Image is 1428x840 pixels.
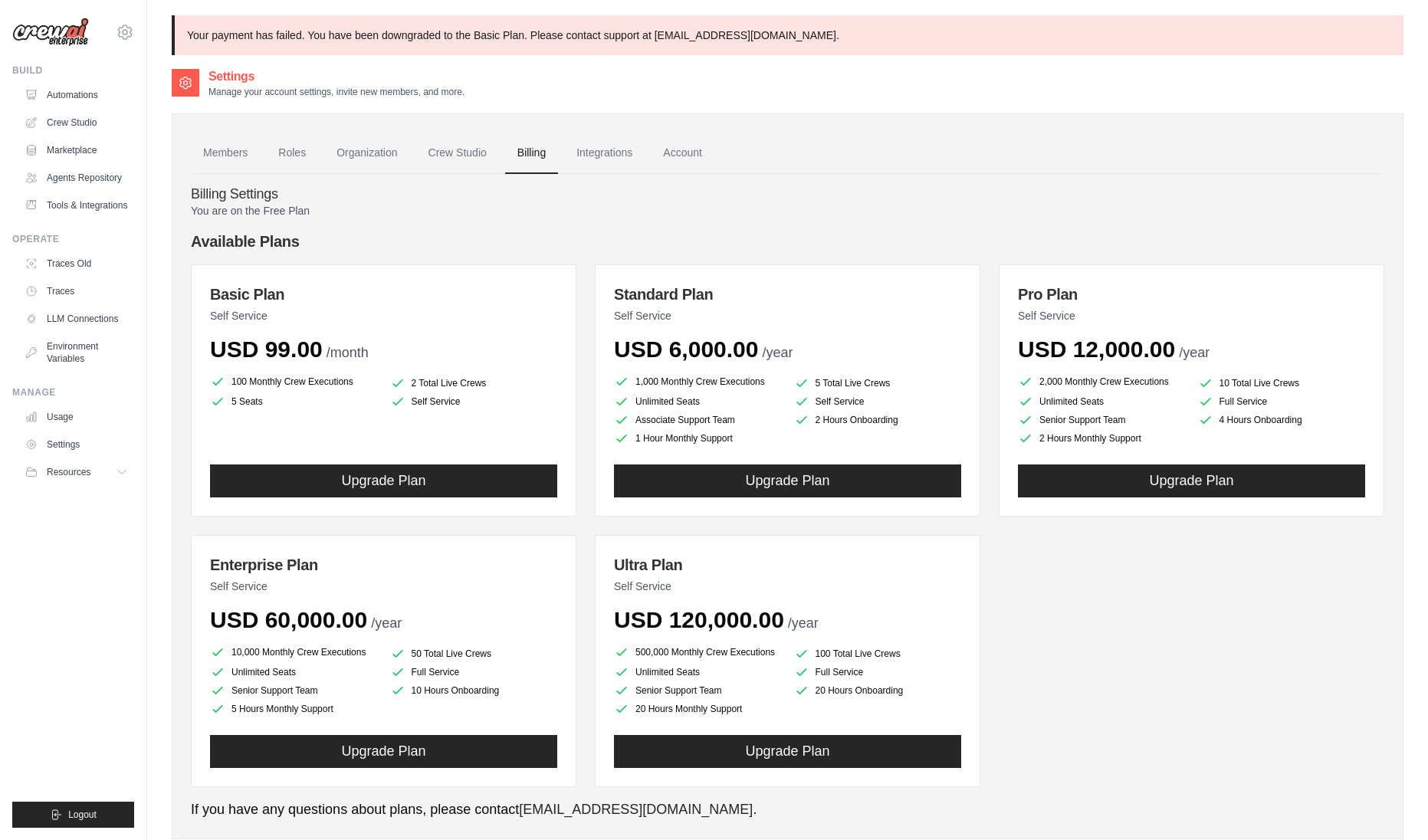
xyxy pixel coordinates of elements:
[1018,284,1365,305] h3: Pro Plan
[1018,394,1186,409] li: Unlimited Seats
[651,133,714,174] a: Account
[794,646,962,661] li: 100 Total Live Crews
[416,133,499,174] a: Crew Studio
[210,683,378,698] li: Senior Support Team
[324,133,409,174] a: Organization
[614,664,782,680] li: Unlimited Seats
[614,464,961,497] button: Upgrade Plan
[614,372,782,391] li: 1,000 Monthly Crew Executions
[788,615,819,631] span: /year
[210,372,378,391] li: 100 Monthly Crew Executions
[210,579,557,594] p: Self Service
[1198,394,1366,409] li: Full Service
[191,231,1384,252] h4: Available Plans
[12,386,134,399] div: Manage
[614,701,782,717] li: 20 Hours Monthly Support
[390,646,558,661] li: 50 Total Live Crews
[208,86,465,98] p: Manage your account settings, invite new members, and more.
[614,735,961,768] button: Upgrade Plan
[794,683,962,698] li: 20 Hours Onboarding
[390,376,558,391] li: 2 Total Live Crews
[794,376,962,391] li: 5 Total Live Crews
[762,345,793,360] span: /year
[614,336,758,362] span: USD 6,000.00
[614,431,782,446] li: 1 Hour Monthly Support
[614,579,961,594] p: Self Service
[18,193,134,218] a: Tools & Integrations
[1018,464,1365,497] button: Upgrade Plan
[47,466,90,478] span: Resources
[614,643,782,661] li: 500,000 Monthly Crew Executions
[1018,336,1175,362] span: USD 12,000.00
[12,802,134,828] button: Logout
[18,334,134,371] a: Environment Variables
[210,643,378,661] li: 10,000 Monthly Crew Executions
[1198,412,1366,428] li: 4 Hours Onboarding
[614,412,782,428] li: Associate Support Team
[18,307,134,331] a: LLM Connections
[18,110,134,135] a: Crew Studio
[210,607,367,632] span: USD 60,000.00
[208,67,465,86] h2: Settings
[210,664,378,680] li: Unlimited Seats
[12,233,134,245] div: Operate
[18,138,134,162] a: Marketplace
[172,15,1403,55] p: Your payment has failed. You have been downgraded to the Basic Plan. Please contact support at [E...
[266,133,318,174] a: Roles
[614,554,961,576] h3: Ultra Plan
[210,464,557,497] button: Upgrade Plan
[1018,372,1186,391] li: 2,000 Monthly Crew Executions
[390,394,558,409] li: Self Service
[191,799,1384,820] p: If you have any questions about plans, please contact .
[614,683,782,698] li: Senior Support Team
[210,394,378,409] li: 5 Seats
[794,394,962,409] li: Self Service
[390,664,558,680] li: Full Service
[1018,412,1186,428] li: Senior Support Team
[519,802,753,817] a: [EMAIL_ADDRESS][DOMAIN_NAME]
[191,186,1384,203] h4: Billing Settings
[191,133,260,174] a: Members
[614,607,784,632] span: USD 120,000.00
[12,18,89,47] img: Logo
[18,166,134,190] a: Agents Repository
[794,664,962,680] li: Full Service
[371,615,402,631] span: /year
[18,251,134,276] a: Traces Old
[1198,376,1366,391] li: 10 Total Live Crews
[210,554,557,576] h3: Enterprise Plan
[210,336,323,362] span: USD 99.00
[18,460,134,484] button: Resources
[210,284,557,305] h3: Basic Plan
[18,83,134,107] a: Automations
[1018,431,1186,446] li: 2 Hours Monthly Support
[18,405,134,429] a: Usage
[614,284,961,305] h3: Standard Plan
[327,345,369,360] span: /month
[564,133,645,174] a: Integrations
[18,279,134,304] a: Traces
[68,809,97,821] span: Logout
[505,133,558,174] a: Billing
[614,394,782,409] li: Unlimited Seats
[390,683,558,698] li: 10 Hours Onboarding
[210,735,557,768] button: Upgrade Plan
[210,701,378,717] li: 5 Hours Monthly Support
[18,432,134,457] a: Settings
[210,308,557,323] p: Self Service
[191,203,1384,218] p: You are on the Free Plan
[794,412,962,428] li: 2 Hours Onboarding
[614,308,961,323] p: Self Service
[1179,345,1210,360] span: /year
[12,64,134,77] div: Build
[1018,308,1365,323] p: Self Service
